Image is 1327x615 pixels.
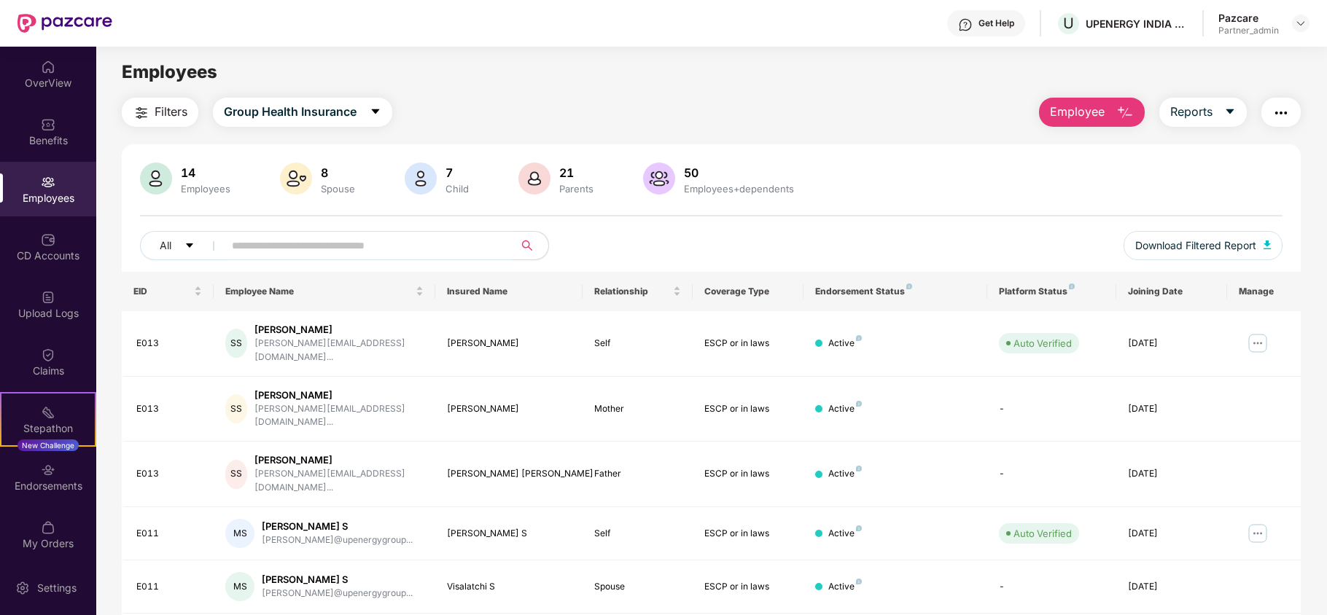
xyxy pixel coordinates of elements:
[594,580,682,594] div: Spouse
[513,231,549,260] button: search
[17,439,79,451] div: New Challenge
[1128,337,1215,350] div: [DATE]
[1227,272,1301,311] th: Manage
[594,286,671,297] span: Relationship
[594,467,682,481] div: Father
[225,394,246,423] div: SS
[1128,527,1215,541] div: [DATE]
[978,17,1014,29] div: Get Help
[160,238,171,254] span: All
[184,240,195,252] span: caret-down
[225,572,254,601] div: MS
[1069,283,1075,289] img: svg+xml;base64,PHN2ZyB4bWxucz0iaHR0cDovL3d3dy53My5vcmcvMjAwMC9zdmciIHdpZHRoPSI4IiBoZWlnaHQ9IjgiIH...
[693,272,803,311] th: Coverage Type
[41,117,55,132] img: svg+xml;base64,PHN2ZyBpZD0iQmVuZWZpdHMiIHhtbG5zPSJodHRwOi8vd3d3LnczLm9yZy8yMDAwL3N2ZyIgd2lkdGg9Ij...
[906,283,912,289] img: svg+xml;base64,PHN2ZyB4bWxucz0iaHR0cDovL3d3dy53My5vcmcvMjAwMC9zdmciIHdpZHRoPSI4IiBoZWlnaHQ9IjgiIH...
[1013,526,1072,541] div: Auto Verified
[828,402,862,416] div: Active
[583,272,693,311] th: Relationship
[518,162,550,195] img: svg+xml;base64,PHN2ZyB4bWxucz0iaHR0cDovL3d3dy53My5vcmcvMjAwMC9zdmciIHhtbG5zOnhsaW5rPSJodHRwOi8vd3...
[1272,104,1290,122] img: svg+xml;base64,PHN2ZyB4bWxucz0iaHR0cDovL3d3dy53My5vcmcvMjAwMC9zdmciIHdpZHRoPSIyNCIgaGVpZ2h0PSIyNC...
[856,466,862,471] img: svg+xml;base64,PHN2ZyB4bWxucz0iaHR0cDovL3d3dy53My5vcmcvMjAwMC9zdmciIHdpZHRoPSI4IiBoZWlnaHQ9IjgiIH...
[987,377,1116,442] td: -
[1128,580,1215,594] div: [DATE]
[856,525,862,531] img: svg+xml;base64,PHN2ZyB4bWxucz0iaHR0cDovL3d3dy53My5vcmcvMjAwMC9zdmciIHdpZHRoPSI4IiBoZWlnaHQ9IjgiIH...
[140,231,229,260] button: Allcaret-down
[254,453,424,467] div: [PERSON_NAME]
[318,165,358,180] div: 8
[447,580,571,594] div: Visalatchi S
[1128,402,1215,416] div: [DATE]
[556,183,596,195] div: Parents
[1218,25,1279,36] div: Partner_admin
[1050,103,1105,121] span: Employee
[262,573,413,587] div: [PERSON_NAME] S
[262,520,413,533] div: [PERSON_NAME] S
[254,467,424,495] div: [PERSON_NAME][EMAIL_ADDRESS][DOMAIN_NAME]...
[1295,17,1307,29] img: svg+xml;base64,PHN2ZyBpZD0iRHJvcGRvd24tMzJ4MzIiIHhtbG5zPSJodHRwOi8vd3d3LnczLm9yZy8yMDAwL3N2ZyIgd2...
[1013,336,1072,350] div: Auto Verified
[828,337,862,350] div: Active
[435,272,583,311] th: Insured Name
[1063,15,1074,32] span: U
[856,335,862,341] img: svg+xml;base64,PHN2ZyB4bWxucz0iaHR0cDovL3d3dy53My5vcmcvMjAwMC9zdmciIHdpZHRoPSI4IiBoZWlnaHQ9IjgiIH...
[594,337,682,350] div: Self
[254,323,424,337] div: [PERSON_NAME]
[643,162,675,195] img: svg+xml;base64,PHN2ZyB4bWxucz0iaHR0cDovL3d3dy53My5vcmcvMjAwMC9zdmciIHhtbG5zOnhsaW5rPSJodHRwOi8vd3...
[1159,98,1247,127] button: Reportscaret-down
[681,183,797,195] div: Employees+dependents
[224,103,357,121] span: Group Health Insurance
[122,98,198,127] button: Filters
[178,183,233,195] div: Employees
[41,175,55,189] img: svg+xml;base64,PHN2ZyBpZD0iRW1wbG95ZWVzIiB4bWxucz0iaHR0cDovL3d3dy53My5vcmcvMjAwMC9zdmciIHdpZHRoPS...
[828,580,862,594] div: Active
[704,337,792,350] div: ESCP or in laws
[999,286,1105,297] div: Platform Status
[225,460,246,489] div: SS
[136,402,202,416] div: E013
[17,14,112,33] img: New Pazcare Logo
[136,337,202,350] div: E013
[704,402,792,416] div: ESCP or in laws
[594,527,682,541] div: Self
[1246,332,1269,355] img: manageButton
[41,290,55,305] img: svg+xml;base64,PHN2ZyBpZD0iVXBsb2FkX0xvZ3MiIGRhdGEtbmFtZT0iVXBsb2FkIExvZ3MiIHhtbG5zPSJodHRwOi8vd3...
[254,388,424,402] div: [PERSON_NAME]
[178,165,233,180] div: 14
[1,421,95,436] div: Stepathon
[828,527,862,541] div: Active
[140,162,172,195] img: svg+xml;base64,PHN2ZyB4bWxucz0iaHR0cDovL3d3dy53My5vcmcvMjAwMC9zdmciIHhtbG5zOnhsaW5rPSJodHRwOi8vd3...
[225,519,254,548] div: MS
[958,17,973,32] img: svg+xml;base64,PHN2ZyBpZD0iSGVscC0zMngzMiIgeG1sbnM9Imh0dHA6Ly93d3cudzMub3JnLzIwMDAvc3ZnIiB3aWR0aD...
[556,165,596,180] div: 21
[1116,272,1227,311] th: Joining Date
[262,587,413,600] div: [PERSON_NAME]@upenergygroup...
[1086,17,1188,31] div: UPENERGY INDIA PVT LTD
[41,348,55,362] img: svg+xml;base64,PHN2ZyBpZD0iQ2xhaW0iIHhtbG5zPSJodHRwOi8vd3d3LnczLm9yZy8yMDAwL3N2ZyIgd2lkdGg9IjIwIi...
[447,527,571,541] div: [PERSON_NAME] S
[1135,238,1256,254] span: Download Filtered Report
[856,579,862,584] img: svg+xml;base64,PHN2ZyB4bWxucz0iaHR0cDovL3d3dy53My5vcmcvMjAwMC9zdmciIHdpZHRoPSI4IiBoZWlnaHQ9IjgiIH...
[155,103,187,121] span: Filters
[136,580,202,594] div: E011
[1124,231,1283,260] button: Download Filtered Report
[41,520,55,535] img: svg+xml;base64,PHN2ZyBpZD0iTXlfT3JkZXJzIiBkYXRhLW5hbWU9Ik15IE9yZGVycyIgeG1sbnM9Imh0dHA6Ly93d3cudz...
[41,232,55,247] img: svg+xml;base64,PHN2ZyBpZD0iQ0RfQWNjb3VudHMiIGRhdGEtbmFtZT0iQ0QgQWNjb3VudHMiIHhtbG5zPSJodHRwOi8vd3...
[1039,98,1145,127] button: Employee
[133,286,191,297] span: EID
[280,162,312,195] img: svg+xml;base64,PHN2ZyB4bWxucz0iaHR0cDovL3d3dy53My5vcmcvMjAwMC9zdmciIHhtbG5zOnhsaW5rPSJodHRwOi8vd3...
[370,106,381,119] span: caret-down
[225,329,246,358] div: SS
[254,402,424,430] div: [PERSON_NAME][EMAIL_ADDRESS][DOMAIN_NAME]...
[987,560,1116,614] td: -
[594,402,682,416] div: Mother
[513,240,541,251] span: search
[318,183,358,195] div: Spouse
[1224,106,1236,119] span: caret-down
[133,104,150,122] img: svg+xml;base64,PHN2ZyB4bWxucz0iaHR0cDovL3d3dy53My5vcmcvMjAwMC9zdmciIHdpZHRoPSIyNCIgaGVpZ2h0PSIyNC...
[443,183,472,195] div: Child
[447,402,571,416] div: [PERSON_NAME]
[405,162,437,195] img: svg+xml;base64,PHN2ZyB4bWxucz0iaHR0cDovL3d3dy53My5vcmcvMjAwMC9zdmciIHhtbG5zOnhsaW5rPSJodHRwOi8vd3...
[1170,103,1213,121] span: Reports
[41,60,55,74] img: svg+xml;base64,PHN2ZyBpZD0iSG9tZSIgeG1sbnM9Imh0dHA6Ly93d3cudzMub3JnLzIwMDAvc3ZnIiB3aWR0aD0iMjAiIG...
